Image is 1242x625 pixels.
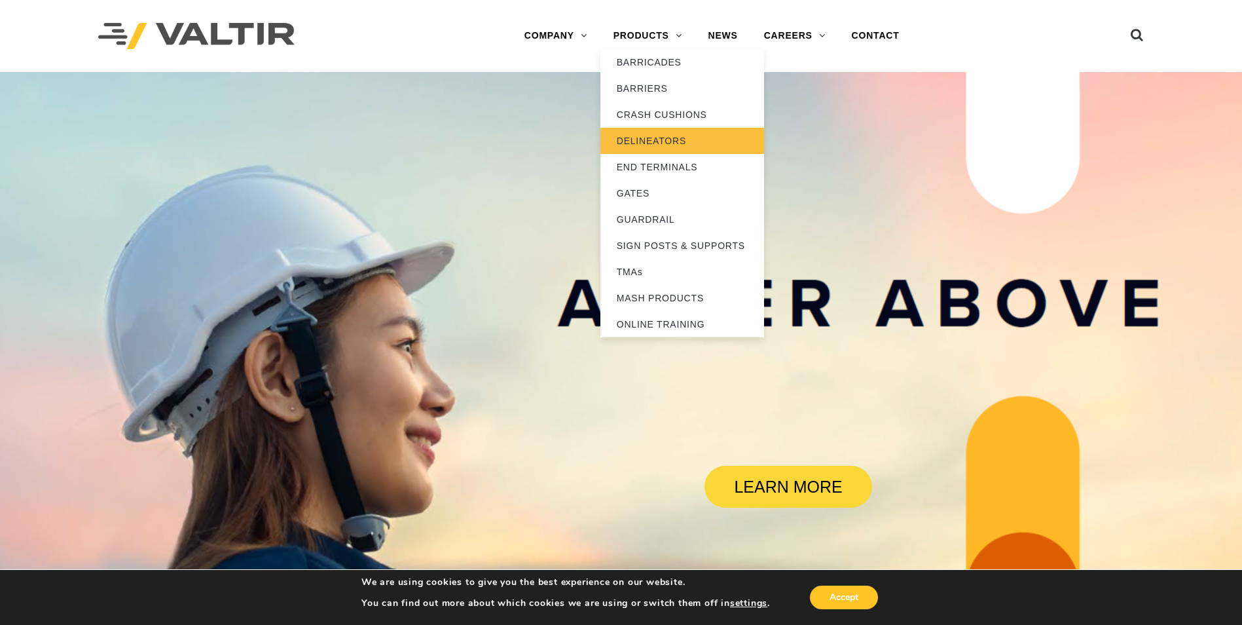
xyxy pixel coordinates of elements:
[600,102,764,128] a: CRASH CUSHIONS
[810,586,878,609] button: Accept
[600,180,764,206] a: GATES
[600,49,764,75] a: BARRICADES
[695,23,751,49] a: NEWS
[600,75,764,102] a: BARRIERS
[511,23,600,49] a: COMPANY
[361,597,770,609] p: You can find out more about which cookies we are using or switch them off in .
[600,154,764,180] a: END TERMINALS
[600,259,764,285] a: TMAs
[704,466,872,508] a: LEARN MORE
[600,23,695,49] a: PRODUCTS
[751,23,839,49] a: CAREERS
[600,233,764,259] a: SIGN POSTS & SUPPORTS
[600,285,764,311] a: MASH PRODUCTS
[600,206,764,233] a: GUARDRAIL
[361,577,770,588] p: We are using cookies to give you the best experience on our website.
[730,597,767,609] button: settings
[839,23,913,49] a: CONTACT
[600,128,764,154] a: DELINEATORS
[600,311,764,337] a: ONLINE TRAINING
[98,23,295,50] img: Valtir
